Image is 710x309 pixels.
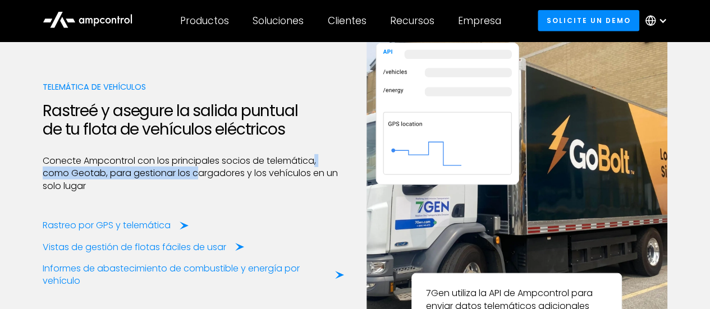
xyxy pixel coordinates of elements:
a: Rastreo por GPS y telemática [43,219,189,232]
div: Productos [180,15,229,27]
a: Solicite un demo [538,10,639,31]
a: Vistas de gestión de flotas fáciles de usar [43,241,244,253]
div: Empresa [458,15,501,27]
div: Vistas de gestión de flotas fáciles de usar [43,241,226,253]
div: Clientes [328,15,367,27]
h2: Rastreé y asegure la salida puntual de tu flota de vehículos eléctricos [43,102,344,139]
div: Soluciones [253,15,304,27]
div: Informes de abastecimiento de combustible y energía por vehículo [43,262,326,288]
div: Recursos [390,15,434,27]
a: Informes de abastecimiento de combustible y energía por vehículo [43,262,344,288]
div: Rastreo por GPS y telemática [43,219,171,232]
div: Telemática de vehículos [43,81,344,93]
p: Conecte Ampcontrol con los principales socios de telemática, como Geotab, para gestionar los carg... [43,155,344,192]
